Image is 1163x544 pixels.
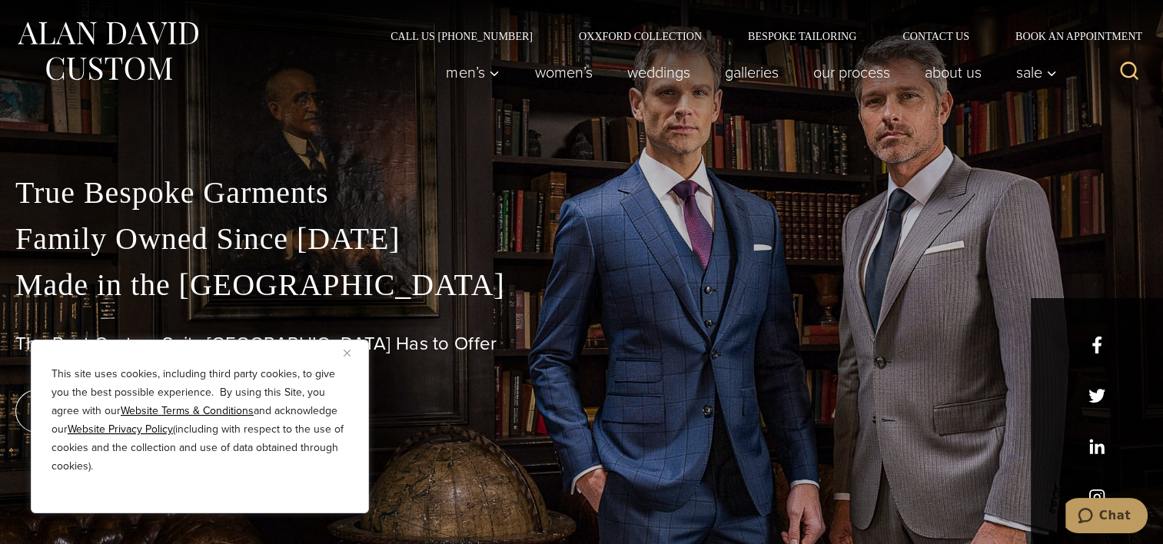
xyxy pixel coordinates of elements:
a: Website Terms & Conditions [121,403,254,419]
a: Our Process [796,57,907,88]
a: Women’s [517,57,610,88]
button: Sale sub menu toggle [999,57,1065,88]
button: Men’s sub menu toggle [429,57,517,88]
a: weddings [610,57,707,88]
a: Contact Us [879,31,992,41]
a: About Us [907,57,999,88]
a: Book an Appointment [992,31,1148,41]
a: Bespoke Tailoring [725,31,879,41]
h1: The Best Custom Suits [GEOGRAPHIC_DATA] Has to Offer [15,333,1148,355]
a: Call Us [PHONE_NUMBER] [367,31,556,41]
nav: Primary Navigation [429,57,1065,88]
iframe: Opens a widget where you can chat to one of our agents [1065,498,1148,536]
img: Close [344,350,351,357]
img: Alan David Custom [15,17,200,85]
a: Oxxford Collection [556,31,725,41]
a: Galleries [707,57,796,88]
p: This site uses cookies, including third party cookies, to give you the best possible experience. ... [52,365,348,476]
a: book an appointment [15,390,231,433]
p: True Bespoke Garments Family Owned Since [DATE] Made in the [GEOGRAPHIC_DATA] [15,170,1148,308]
button: Close [344,343,362,362]
button: View Search Form [1111,54,1148,91]
nav: Secondary Navigation [367,31,1148,41]
a: Website Privacy Policy [68,421,173,437]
